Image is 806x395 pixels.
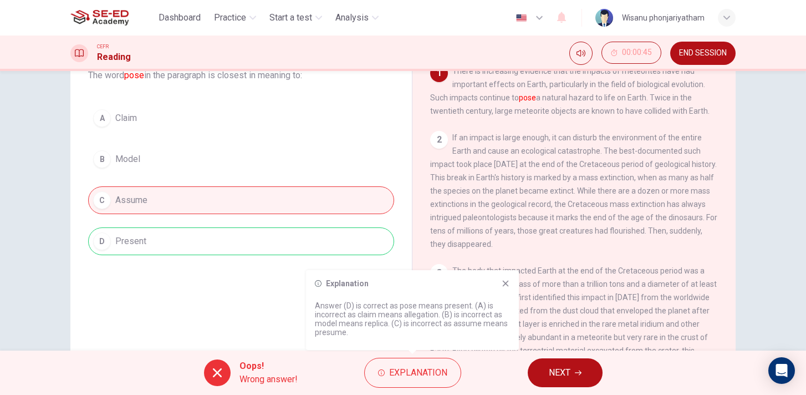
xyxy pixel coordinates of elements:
span: 00:00:45 [622,48,652,57]
div: Hide [601,42,661,65]
h6: Explanation [326,279,369,288]
div: 2 [430,131,448,149]
div: Open Intercom Messenger [768,357,795,384]
div: Mute [569,42,593,65]
span: Practice [214,11,246,24]
img: Profile picture [595,9,613,27]
font: pose [124,70,144,80]
div: Wisanu phonjariyatham [622,11,705,24]
span: Explanation [389,365,447,381]
font: pose [519,93,536,102]
span: Analysis [335,11,369,24]
h1: Reading [97,50,131,64]
span: Oops! [239,359,298,373]
img: en [514,14,528,22]
span: CEFR [97,43,109,50]
span: The word in the paragraph is closest in meaning to: [88,69,394,82]
span: NEXT [549,365,570,381]
span: END SESSION [679,49,727,58]
span: Start a test [269,11,312,24]
span: Wrong answer! [239,373,298,386]
p: Answer (D) is correct as pose means present. (A) is incorrect as claim means allegation. (B) is i... [315,301,510,337]
div: 3 [430,264,448,282]
span: Dashboard [159,11,201,24]
span: If an impact is large enough, it can disturb the environment of the entire Earth and cause an eco... [430,133,717,249]
img: SE-ED Academy logo [70,7,129,29]
div: 1 [430,64,448,82]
